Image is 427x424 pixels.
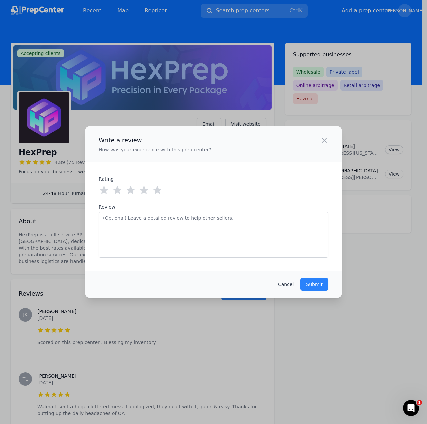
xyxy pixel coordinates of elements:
[99,204,328,210] label: Review
[300,278,328,291] button: Submit
[278,281,294,288] button: Cancel
[99,176,132,182] label: Rating
[403,400,419,416] iframe: Intercom live chat
[99,146,211,153] p: How was your experience with this prep center?
[417,400,422,405] span: 1
[306,281,323,288] p: Submit
[99,136,211,145] h2: Write a review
